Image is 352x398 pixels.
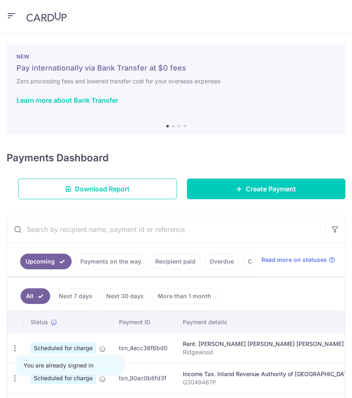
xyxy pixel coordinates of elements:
[187,179,346,199] a: Create Payment
[16,53,336,60] p: NEW
[26,12,67,22] img: CardUp
[101,288,149,304] a: Next 30 days
[21,288,50,304] a: All
[30,372,96,384] span: Scheduled for charge
[7,216,325,243] input: Search by recipient name, payment id or reference
[112,333,176,363] td: txn_4ecc36f6bd0
[261,256,327,264] span: Read more on statuses
[30,318,48,326] span: Status
[152,288,217,304] a: More than 1 month
[150,254,201,269] a: Recipient paid
[246,184,296,194] span: Create Payment
[112,311,176,333] th: Payment ID
[75,254,147,269] a: Payments on the way
[16,63,336,73] h5: Pay internationally via Bank Transfer at $0 fees
[30,342,96,354] span: Scheduled for charge
[16,96,118,104] a: Learn more about Bank Transfer
[112,363,176,393] td: txn_90ac0b8fd3f
[18,179,177,199] a: Download Report
[242,254,281,269] a: Cancelled
[204,254,239,269] a: Overdue
[20,254,72,269] a: Upcoming
[54,288,98,304] a: Next 7 days
[7,151,109,165] h4: Payments Dashboard
[23,361,115,370] div: You are already signed in
[75,184,130,194] span: Download Report
[16,76,336,86] h6: Zero processing fees and lowered transfer cost for your overseas expenses
[261,256,335,264] a: Read more on statuses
